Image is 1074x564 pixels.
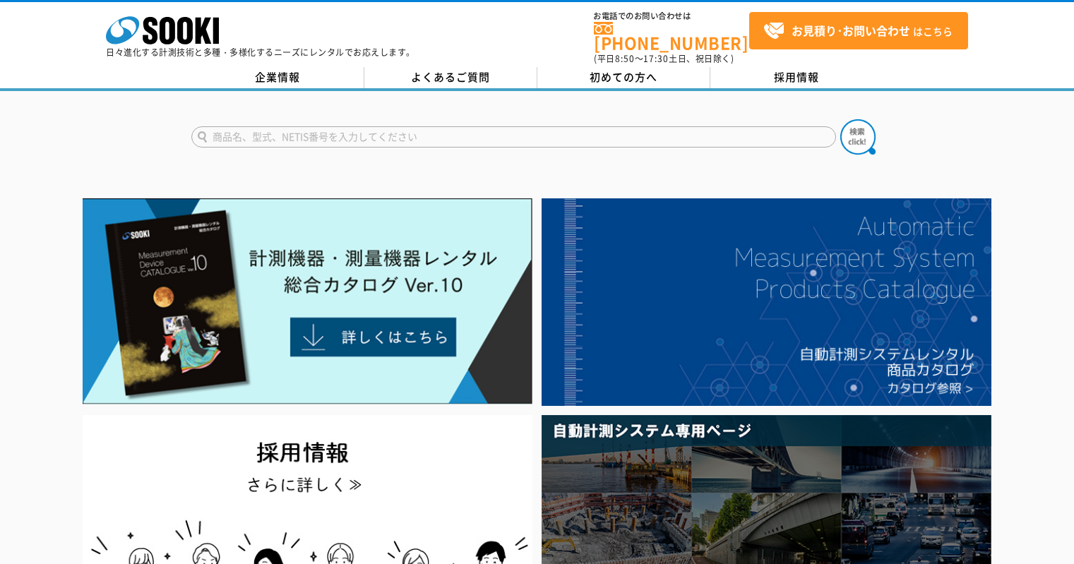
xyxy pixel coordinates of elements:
a: 企業情報 [191,67,364,88]
a: 採用情報 [710,67,883,88]
a: よくあるご質問 [364,67,537,88]
img: Catalog Ver10 [83,198,532,404]
input: 商品名、型式、NETIS番号を入力してください [191,126,836,148]
p: 日々進化する計測技術と多種・多様化するニーズにレンタルでお応えします。 [106,48,415,56]
img: 自動計測システムカタログ [542,198,991,406]
span: (平日 ～ 土日、祝日除く) [594,52,734,65]
a: [PHONE_NUMBER] [594,22,749,51]
img: btn_search.png [840,119,876,155]
span: はこちら [763,20,953,42]
span: お電話でのお問い合わせは [594,12,749,20]
span: 17:30 [643,52,669,65]
span: 初めての方へ [590,69,657,85]
a: 初めての方へ [537,67,710,88]
span: 8:50 [615,52,635,65]
a: お見積り･お問い合わせはこちら [749,12,968,49]
strong: お見積り･お問い合わせ [792,22,910,39]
